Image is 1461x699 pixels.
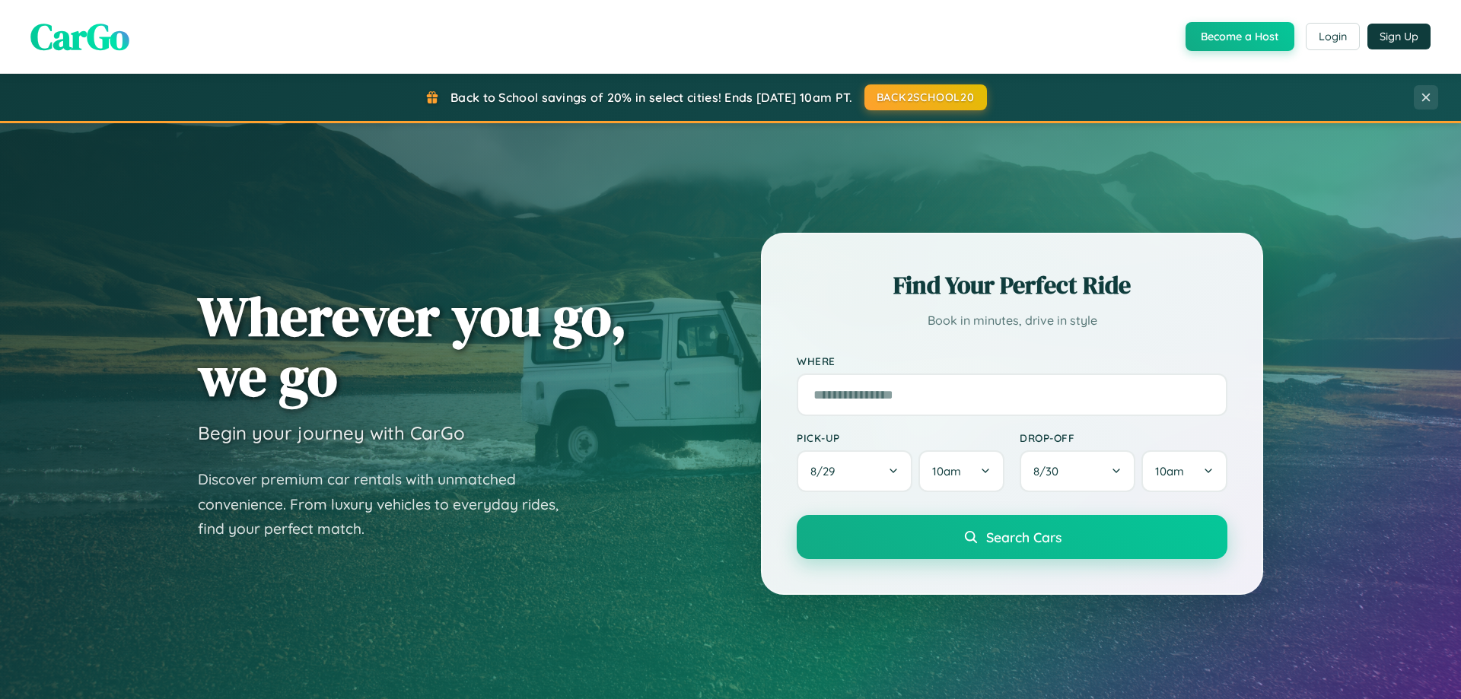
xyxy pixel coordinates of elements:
h1: Wherever you go, we go [198,286,627,406]
label: Where [797,354,1227,367]
button: 8/30 [1020,450,1135,492]
button: 8/29 [797,450,912,492]
p: Book in minutes, drive in style [797,310,1227,332]
span: CarGo [30,11,129,62]
span: 8 / 30 [1033,464,1066,478]
button: BACK2SCHOOL20 [864,84,987,110]
span: Back to School savings of 20% in select cities! Ends [DATE] 10am PT. [450,90,852,105]
span: Search Cars [986,529,1062,545]
h2: Find Your Perfect Ride [797,268,1227,302]
h3: Begin your journey with CarGo [198,421,465,444]
button: Search Cars [797,515,1227,559]
button: Login [1306,23,1360,50]
span: 10am [932,464,961,478]
button: Sign Up [1367,24,1431,49]
span: 8 / 29 [810,464,842,478]
button: Become a Host [1186,22,1294,51]
label: Drop-off [1020,431,1227,444]
span: 10am [1155,464,1184,478]
label: Pick-up [797,431,1004,444]
button: 10am [918,450,1004,492]
button: 10am [1141,450,1227,492]
p: Discover premium car rentals with unmatched convenience. From luxury vehicles to everyday rides, ... [198,467,578,542]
